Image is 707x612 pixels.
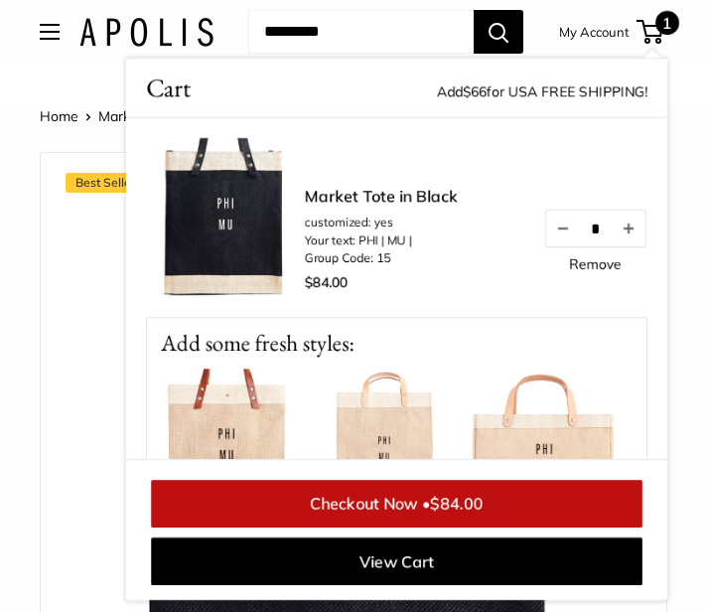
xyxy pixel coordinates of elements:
[569,257,622,271] a: Remove
[580,221,612,237] input: Quantity
[437,82,647,100] span: Add for USA FREE SHIPPING!
[305,273,348,291] span: $84.00
[248,10,474,54] input: Search...
[146,69,191,107] span: Cart
[151,480,642,528] a: Checkout Now •$84.00
[147,318,646,369] p: Add some fresh styles:
[98,107,180,125] a: Market Bags
[655,11,679,35] span: 1
[474,10,523,54] button: Search
[612,211,645,246] button: Increase quantity by 1
[638,20,663,44] a: 1
[40,24,60,40] button: Open menu
[79,18,213,47] img: Apolis
[151,537,642,585] a: View Cart
[559,20,630,44] a: My Account
[305,184,458,208] a: Market Tote in Black
[146,138,305,297] img: description_Make it yours with custom text.
[546,211,580,246] button: Decrease quantity by 1
[40,107,78,125] a: Home
[305,231,458,249] li: Your text: PHI | MU |
[463,82,487,100] span: $66
[305,249,458,267] li: Group Code: 15
[305,214,458,231] li: customized: yes
[430,494,484,514] span: $84.00
[40,103,330,129] nav: Breadcrumb
[66,173,146,193] span: Best Seller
